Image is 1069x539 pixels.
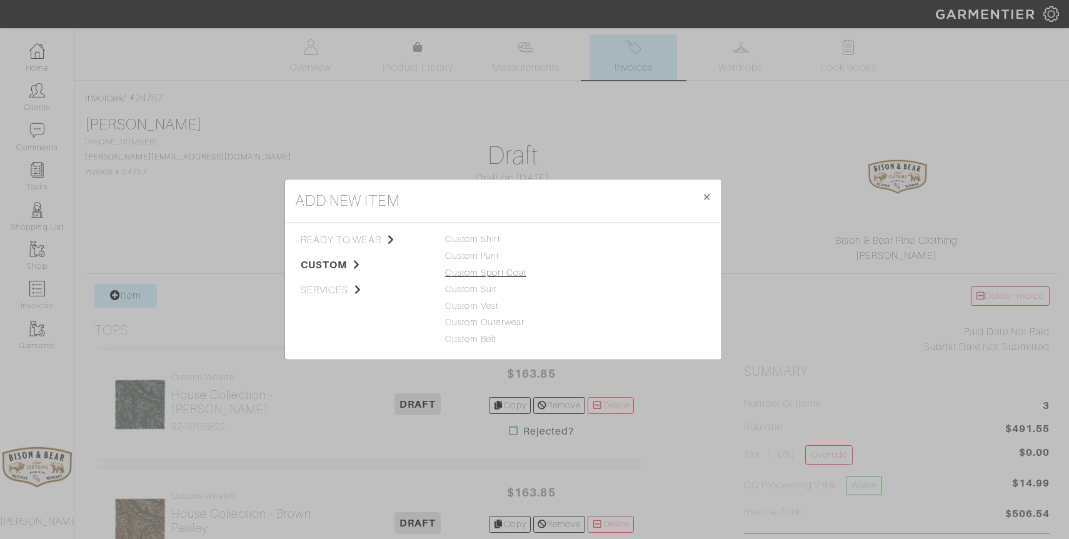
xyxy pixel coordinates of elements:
[445,268,526,278] a: Custom Sport Coat
[445,251,499,261] a: Custom Pant
[445,284,497,294] a: Custom Suit
[445,301,499,311] a: Custom Vest
[295,189,399,212] h4: add new item
[445,334,496,344] a: Custom Belt
[301,233,426,248] span: ready to wear
[702,188,711,205] span: ×
[445,317,524,327] a: Custom Outerwear
[301,283,426,298] span: services
[445,234,500,244] a: Custom Shirt
[301,258,426,273] span: custom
